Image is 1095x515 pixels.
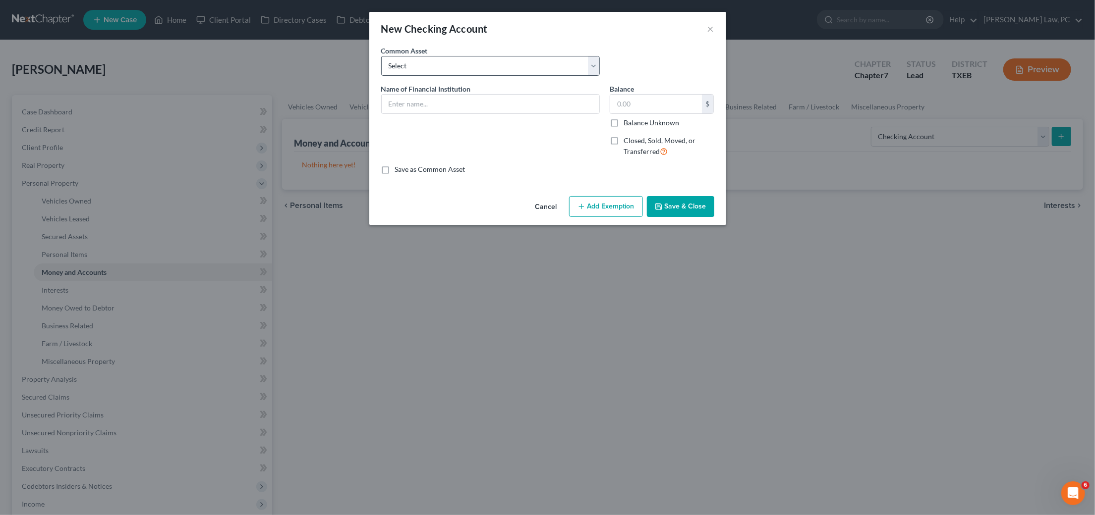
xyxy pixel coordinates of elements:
[527,197,565,217] button: Cancel
[647,196,714,217] button: Save & Close
[381,85,471,93] span: Name of Financial Institution
[624,118,679,128] label: Balance Unknown
[702,95,714,113] div: $
[610,84,634,94] label: Balance
[1082,481,1090,489] span: 6
[381,22,488,36] div: New Checking Account
[569,196,643,217] button: Add Exemption
[707,23,714,35] button: ×
[381,46,428,56] label: Common Asset
[624,136,695,155] span: Closed, Sold, Moved, or Transferred
[395,164,465,174] label: Save as Common Asset
[382,95,599,113] input: Enter name...
[610,95,702,113] input: 0.00
[1061,481,1085,505] iframe: Intercom live chat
